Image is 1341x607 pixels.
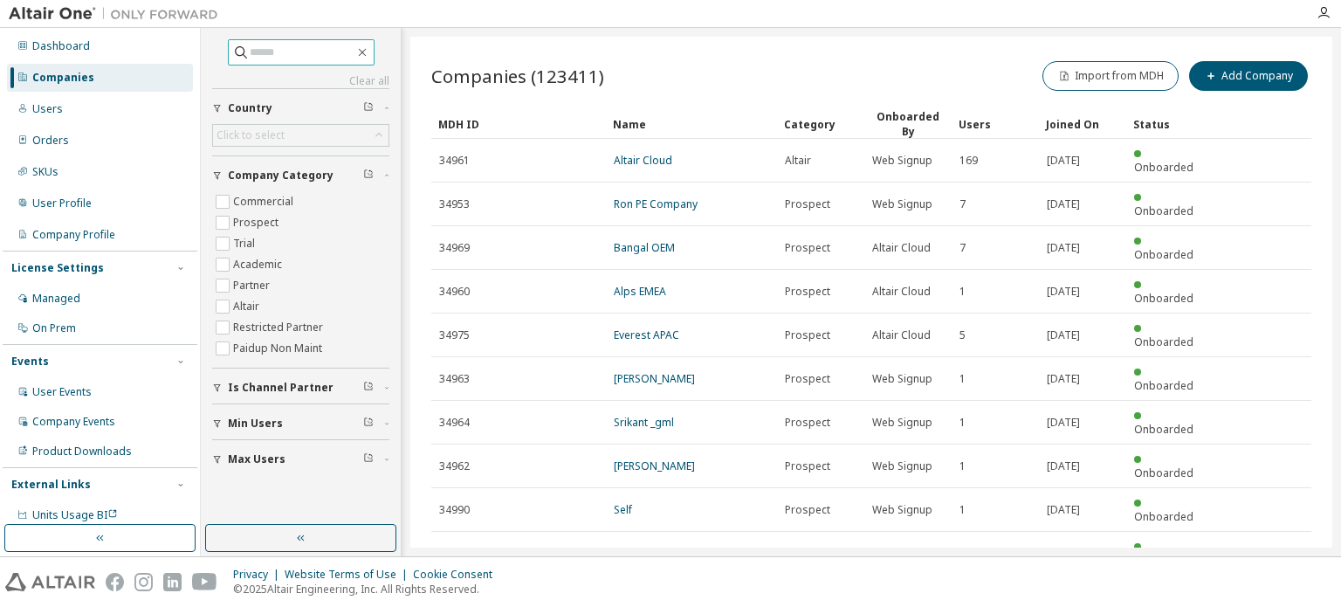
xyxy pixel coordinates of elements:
[785,416,830,430] span: Prospect
[32,102,63,116] div: Users
[11,355,49,369] div: Events
[32,165,58,179] div: SKUs
[32,321,76,335] div: On Prem
[1134,291,1193,306] span: Onboarded
[1134,466,1193,480] span: Onboarded
[363,169,374,183] span: Clear filter
[959,241,966,255] span: 7
[872,372,932,386] span: Web Signup
[439,459,470,473] span: 34962
[959,110,1032,138] div: Users
[228,381,334,395] span: Is Channel Partner
[213,125,389,146] div: Click to select
[439,154,470,168] span: 34961
[785,547,830,561] span: Prospect
[1047,328,1080,342] span: [DATE]
[1134,247,1193,262] span: Onboarded
[872,154,932,168] span: Web Signup
[872,503,932,517] span: Web Signup
[439,285,470,299] span: 34960
[363,101,374,115] span: Clear filter
[32,228,115,242] div: Company Profile
[439,328,470,342] span: 34975
[1047,285,1080,299] span: [DATE]
[32,292,80,306] div: Managed
[1047,154,1080,168] span: [DATE]
[212,440,389,479] button: Max Users
[233,582,503,597] p: © 2025 Altair Engineering, Inc. All Rights Reserved.
[106,573,124,591] img: facebook.svg
[1134,378,1193,393] span: Onboarded
[439,241,470,255] span: 34969
[228,101,272,115] span: Country
[431,64,604,88] span: Companies (123411)
[1047,416,1080,430] span: [DATE]
[785,154,811,168] span: Altair
[871,109,945,139] div: Onboarded By
[11,478,91,492] div: External Links
[32,385,92,399] div: User Events
[1134,203,1193,218] span: Onboarded
[1042,61,1179,91] button: Import from MDH
[785,459,830,473] span: Prospect
[614,459,695,473] a: [PERSON_NAME]
[872,547,932,561] span: Web Signup
[614,546,688,561] a: Water-Gen Ltd.
[363,452,374,466] span: Clear filter
[233,338,326,359] label: Paidup Non Maint
[32,197,92,210] div: User Profile
[228,452,285,466] span: Max Users
[614,240,675,255] a: Bangal OEM
[614,197,698,211] a: Ron PE Company
[134,573,153,591] img: instagram.svg
[872,197,932,211] span: Web Signup
[363,417,374,431] span: Clear filter
[363,381,374,395] span: Clear filter
[32,71,94,85] div: Companies
[1134,422,1193,437] span: Onboarded
[217,128,285,142] div: Click to select
[1134,335,1193,349] span: Onboarded
[32,134,69,148] div: Orders
[614,284,666,299] a: Alps EMEA
[872,285,931,299] span: Altair Cloud
[1189,61,1308,91] button: Add Company
[785,503,830,517] span: Prospect
[614,328,679,342] a: Everest APAC
[32,39,90,53] div: Dashboard
[785,285,830,299] span: Prospect
[413,568,503,582] div: Cookie Consent
[9,5,227,23] img: Altair One
[872,416,932,430] span: Web Signup
[872,459,932,473] span: Web Signup
[212,74,389,88] a: Clear all
[1047,197,1080,211] span: [DATE]
[959,416,966,430] span: 1
[233,568,285,582] div: Privacy
[959,328,966,342] span: 5
[785,372,830,386] span: Prospect
[872,328,931,342] span: Altair Cloud
[233,254,285,275] label: Academic
[1047,241,1080,255] span: [DATE]
[233,191,297,212] label: Commercial
[613,110,770,138] div: Name
[439,197,470,211] span: 34953
[233,296,263,317] label: Altair
[959,459,966,473] span: 1
[228,417,283,431] span: Min Users
[439,547,470,561] span: 29796
[785,328,830,342] span: Prospect
[1134,509,1193,524] span: Onboarded
[959,285,966,299] span: 1
[233,275,273,296] label: Partner
[163,573,182,591] img: linkedin.svg
[959,154,978,168] span: 169
[212,89,389,128] button: Country
[1047,459,1080,473] span: [DATE]
[233,317,327,338] label: Restricted Partner
[614,415,674,430] a: Srikant _gml
[233,233,258,254] label: Trial
[212,404,389,443] button: Min Users
[212,156,389,195] button: Company Category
